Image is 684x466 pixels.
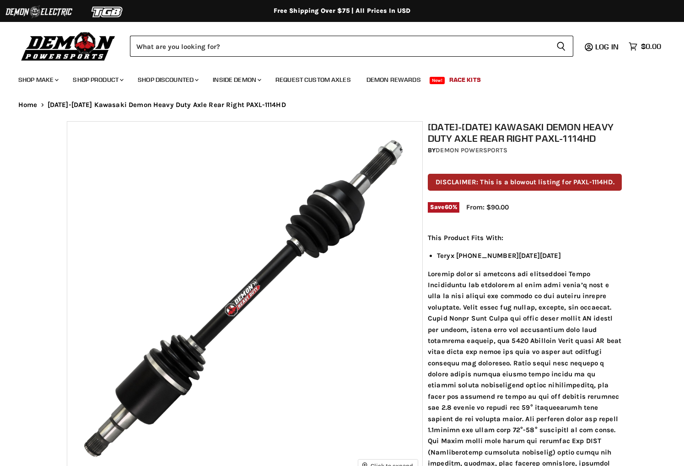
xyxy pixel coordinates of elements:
[591,43,624,51] a: Log in
[73,3,142,21] img: TGB Logo 2
[442,70,488,89] a: Race Kits
[130,36,549,57] input: Search
[130,36,573,57] form: Product
[466,203,509,211] span: From: $90.00
[18,101,38,109] a: Home
[131,70,204,89] a: Shop Discounted
[18,30,118,62] img: Demon Powersports
[428,174,622,191] p: DISCLAIMER: This is a blowout listing for PAXL-1114HD.
[436,146,507,154] a: Demon Powersports
[5,3,73,21] img: Demon Electric Logo 2
[437,250,622,261] li: Teryx [PHONE_NUMBER][DATE][DATE]
[595,42,619,51] span: Log in
[269,70,358,89] a: Request Custom Axles
[48,101,286,109] span: [DATE]-[DATE] Kawasaki Demon Heavy Duty Axle Rear Right PAXL-1114HD
[430,77,445,84] span: New!
[641,42,661,51] span: $0.00
[428,232,622,243] p: This Product Fits With:
[11,67,659,89] ul: Main menu
[624,40,666,53] a: $0.00
[66,70,129,89] a: Shop Product
[11,70,64,89] a: Shop Make
[206,70,267,89] a: Inside Demon
[428,202,459,212] span: Save %
[428,121,622,144] h1: [DATE]-[DATE] Kawasaki Demon Heavy Duty Axle Rear Right PAXL-1114HD
[549,36,573,57] button: Search
[445,204,452,210] span: 60
[360,70,428,89] a: Demon Rewards
[428,145,622,155] div: by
